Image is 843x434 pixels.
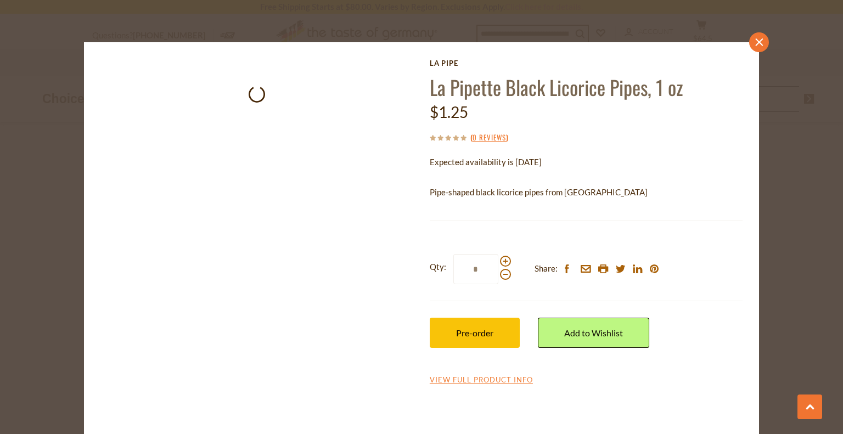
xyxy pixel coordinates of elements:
[430,260,446,274] strong: Qty:
[430,72,683,102] a: La Pipette Black Licorice Pipes, 1 oz
[430,59,743,67] a: La Pipe
[430,155,743,169] p: Expected availability is [DATE]
[456,328,493,338] span: Pre-order
[538,318,649,348] a: Add to Wishlist
[453,254,498,284] input: Qty:
[430,185,743,199] p: Pipe-shaped black licorice pipes from [GEOGRAPHIC_DATA]
[430,318,520,348] button: Pre-order
[473,132,506,144] a: 0 Reviews
[430,103,468,121] span: $1.25
[535,262,558,275] span: Share:
[430,375,533,385] a: View Full Product Info
[470,132,508,143] span: ( )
